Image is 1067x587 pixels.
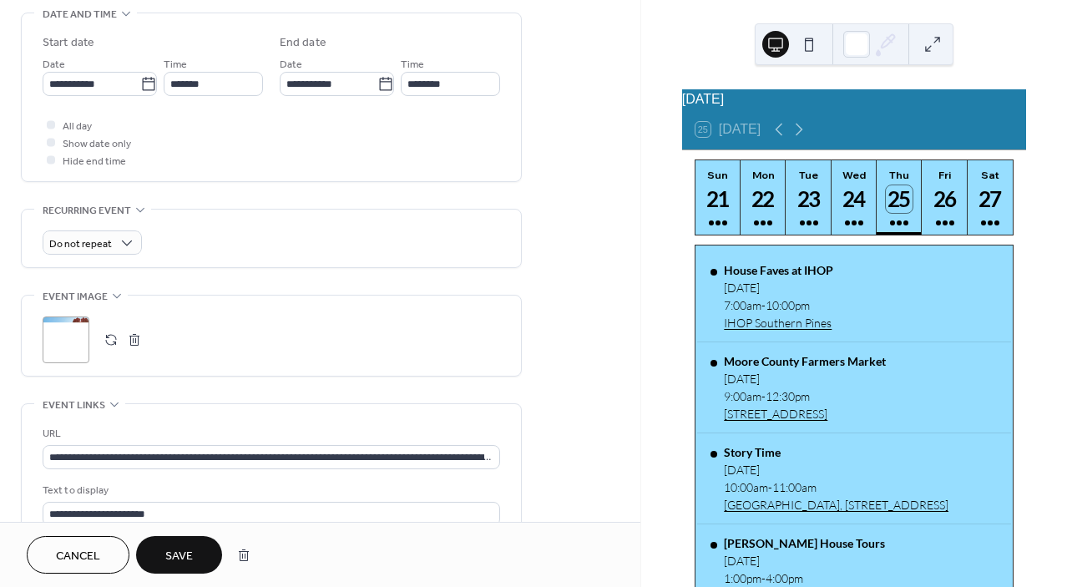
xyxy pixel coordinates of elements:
span: - [761,571,766,585]
div: Mon [746,169,781,181]
div: Wed [837,169,872,181]
div: Moore County Farmers Market [724,354,886,368]
a: IHOP Southern Pines [724,316,833,330]
div: [DATE] [724,372,886,386]
button: Cancel [27,536,129,574]
div: 22 [750,185,777,213]
span: 4:00pm [766,571,803,585]
div: 24 [841,185,868,213]
div: Sat [973,169,1008,181]
div: [PERSON_NAME] House Tours [724,536,997,550]
span: Recurring event [43,202,131,220]
span: Hide end time [63,153,126,170]
span: Show date only [63,135,131,153]
div: 27 [977,185,1004,213]
div: Text to display [43,482,497,499]
button: Tue23 [786,160,831,235]
span: Event image [43,288,108,306]
button: Mon22 [741,160,786,235]
div: [DATE] [724,554,997,568]
div: End date [280,34,326,52]
span: Date and time [43,6,117,23]
div: Sun [700,169,736,181]
span: Time [401,56,424,73]
button: Save [136,536,222,574]
button: Fri26 [922,160,967,235]
span: Do not repeat [49,235,112,254]
span: Save [165,548,193,565]
div: [DATE] [682,89,1026,109]
button: Sun21 [695,160,741,235]
div: 21 [705,185,732,213]
div: 25 [886,185,913,213]
span: Date [280,56,302,73]
span: 7:00am [724,298,761,312]
span: 10:00pm [766,298,810,312]
span: All day [63,118,92,135]
button: Thu25 [877,160,922,235]
span: - [768,480,772,494]
div: [DATE] [724,281,833,295]
span: Time [164,56,187,73]
span: 11:00am [772,480,817,494]
span: Date [43,56,65,73]
a: [GEOGRAPHIC_DATA], [STREET_ADDRESS] [724,498,948,512]
span: Event links [43,397,105,414]
div: 23 [795,185,822,213]
button: Wed24 [832,160,877,235]
div: URL [43,425,497,443]
div: ; [43,316,89,363]
span: 1:00pm [724,571,761,585]
span: 9:00am [724,389,761,403]
div: Start date [43,34,94,52]
div: Story Time [724,445,948,459]
button: Sat27 [968,160,1013,235]
div: Fri [927,169,962,181]
div: [DATE] [724,463,948,477]
span: Cancel [56,548,100,565]
span: 12:30pm [766,389,810,403]
a: [STREET_ADDRESS] [724,407,886,421]
span: 10:00am [724,480,768,494]
span: - [761,389,766,403]
div: Tue [791,169,826,181]
div: 26 [931,185,958,213]
div: Thu [882,169,917,181]
div: House Faves at IHOP [724,263,833,277]
span: - [761,298,766,312]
